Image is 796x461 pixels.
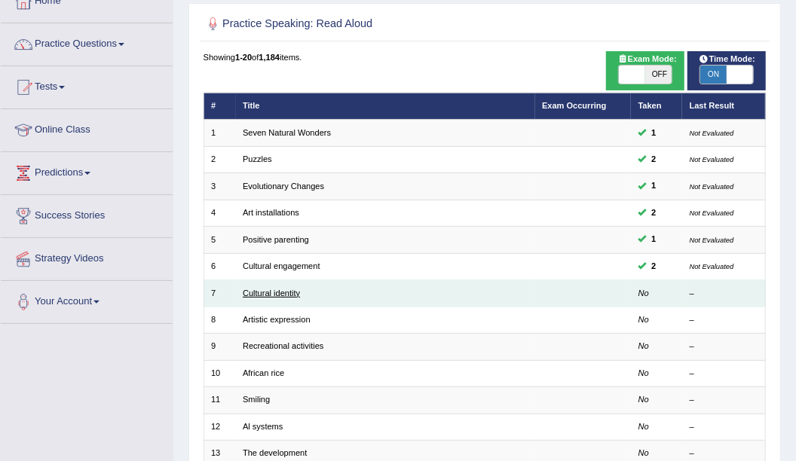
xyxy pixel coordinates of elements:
a: Art installations [243,208,299,217]
a: Tests [1,66,173,104]
th: Title [236,93,535,119]
a: Predictions [1,152,173,190]
em: No [638,368,649,377]
span: ON [700,66,727,84]
td: 7 [204,280,236,307]
th: Last Result [682,93,766,119]
a: African rice [243,368,284,377]
span: You can still take this question [647,233,661,246]
div: – [690,421,758,433]
td: 10 [204,360,236,386]
small: Not Evaluated [690,155,734,163]
a: Recreational activities [243,341,323,350]
span: You can still take this question [647,153,661,166]
span: You can still take this question [647,179,661,193]
a: Online Class [1,109,173,147]
em: No [638,315,649,324]
em: No [638,422,649,431]
a: Puzzles [243,154,272,163]
div: – [690,340,758,353]
td: 2 [204,146,236,172]
em: No [638,341,649,350]
span: You can still take this question [647,260,661,273]
small: Not Evaluated [690,129,734,137]
div: – [690,314,758,326]
em: No [638,289,649,298]
h2: Practice Speaking: Read Aloud [204,14,553,34]
a: Positive parenting [243,235,309,244]
td: 4 [204,200,236,226]
div: Showing of items. [204,51,767,63]
a: Strategy Videos [1,238,173,276]
div: – [690,368,758,380]
th: # [204,93,236,119]
small: Not Evaluated [690,209,734,217]
a: Artistic expression [243,315,311,324]
a: Al systems [243,422,283,431]
small: Not Evaluated [690,236,734,244]
span: Time Mode: [693,53,760,66]
a: Cultural identity [243,289,300,298]
td: 11 [204,387,236,414]
a: The development [243,448,307,457]
td: 5 [204,227,236,253]
em: No [638,448,649,457]
span: Exam Mode: [612,53,681,66]
td: 6 [204,253,236,279]
td: 8 [204,307,236,333]
td: 3 [204,173,236,200]
small: Not Evaluated [690,182,734,191]
em: No [638,395,649,404]
div: – [690,394,758,406]
a: Evolutionary Changes [243,182,324,191]
div: Show exams occurring in exams [606,51,685,90]
span: OFF [645,66,672,84]
a: Your Account [1,281,173,319]
small: Not Evaluated [690,262,734,270]
a: Exam Occurring [542,101,606,110]
td: 12 [204,414,236,440]
a: Success Stories [1,195,173,233]
td: 1 [204,120,236,146]
div: – [690,447,758,459]
a: Seven Natural Wonders [243,128,331,137]
th: Taken [631,93,682,119]
span: You can still take this question [647,206,661,220]
a: Cultural engagement [243,261,320,270]
b: 1,184 [259,53,280,62]
a: Practice Questions [1,23,173,61]
b: 1-20 [235,53,252,62]
a: Smiling [243,395,270,404]
div: – [690,288,758,300]
span: You can still take this question [647,127,661,140]
td: 9 [204,334,236,360]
